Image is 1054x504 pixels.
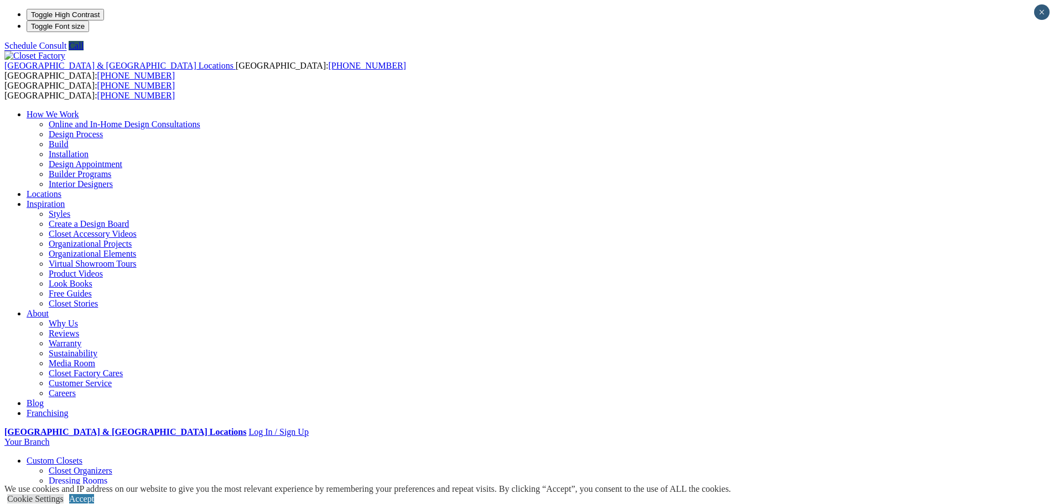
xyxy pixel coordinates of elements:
a: How We Work [27,110,79,119]
a: Sustainability [49,349,97,358]
a: Create a Design Board [49,219,129,228]
a: [GEOGRAPHIC_DATA] & [GEOGRAPHIC_DATA] Locations [4,427,246,437]
a: Closet Accessory Videos [49,229,137,238]
a: Inspiration [27,199,65,209]
button: Close [1034,4,1050,20]
a: Look Books [49,279,92,288]
a: Product Videos [49,269,103,278]
a: Styles [49,209,70,219]
a: [PHONE_NUMBER] [97,81,175,90]
a: Franchising [27,408,69,418]
a: Cookie Settings [7,494,64,503]
a: Locations [27,189,61,199]
a: Installation [49,149,89,159]
a: Reviews [49,329,79,338]
a: Closet Stories [49,299,98,308]
a: [PHONE_NUMBER] [97,71,175,80]
a: Virtual Showroom Tours [49,259,137,268]
a: Closet Factory Cares [49,368,123,378]
button: Toggle High Contrast [27,9,104,20]
span: Toggle High Contrast [31,11,100,19]
a: Design Appointment [49,159,122,169]
a: Dressing Rooms [49,476,107,485]
a: Your Branch [4,437,49,446]
a: Interior Designers [49,179,113,189]
a: Media Room [49,358,95,368]
a: Build [49,139,69,149]
img: Closet Factory [4,51,65,61]
a: [PHONE_NUMBER] [328,61,406,70]
a: Blog [27,398,44,408]
a: Warranty [49,339,81,348]
a: Builder Programs [49,169,111,179]
a: [GEOGRAPHIC_DATA] & [GEOGRAPHIC_DATA] Locations [4,61,236,70]
a: Online and In-Home Design Consultations [49,119,200,129]
a: Free Guides [49,289,92,298]
a: Organizational Elements [49,249,136,258]
span: Toggle Font size [31,22,85,30]
a: Why Us [49,319,78,328]
a: Customer Service [49,378,112,388]
a: Log In / Sign Up [248,427,308,437]
button: Toggle Font size [27,20,89,32]
a: Design Process [49,129,103,139]
a: Organizational Projects [49,239,132,248]
div: We use cookies and IP address on our website to give you the most relevant experience by remember... [4,484,731,494]
a: [PHONE_NUMBER] [97,91,175,100]
a: Call [69,41,84,50]
span: [GEOGRAPHIC_DATA]: [GEOGRAPHIC_DATA]: [4,81,175,100]
a: Closet Organizers [49,466,112,475]
a: About [27,309,49,318]
a: Custom Closets [27,456,82,465]
a: Accept [69,494,94,503]
span: [GEOGRAPHIC_DATA]: [GEOGRAPHIC_DATA]: [4,61,406,80]
span: [GEOGRAPHIC_DATA] & [GEOGRAPHIC_DATA] Locations [4,61,233,70]
a: Schedule Consult [4,41,66,50]
a: Careers [49,388,76,398]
